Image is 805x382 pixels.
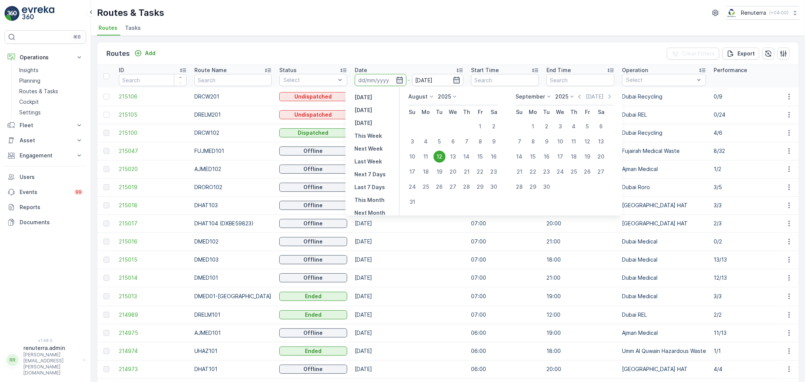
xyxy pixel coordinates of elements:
[582,166,594,178] div: 26
[352,157,385,166] button: Last Week
[516,93,545,100] p: September
[618,106,710,124] td: Dubai REL
[119,183,187,191] a: 215019
[119,93,187,100] span: 215106
[131,49,159,58] button: Add
[16,86,86,97] a: Routes & Tasks
[543,269,618,287] td: 21:00
[119,129,187,137] span: 215100
[73,34,81,40] p: ⌘B
[710,214,785,233] td: 2/3
[5,148,86,163] button: Engagement
[295,93,332,100] p: Undispatched
[304,147,323,155] p: Offline
[19,77,40,85] p: Planning
[355,119,372,127] p: [DATE]
[554,105,567,119] th: Wednesday
[191,178,276,196] td: DRORO102
[710,196,785,214] td: 3/3
[19,98,39,106] p: Cockpit
[618,342,710,360] td: Umm Al Quwain Hazardous Waste
[618,142,710,160] td: Fujairah Medical Waste
[351,306,467,324] td: [DATE]
[488,181,500,193] div: 30
[618,233,710,251] td: Dubai Medical
[119,165,187,173] span: 215020
[305,311,322,319] p: Ended
[119,347,187,355] a: 214974
[527,181,539,193] div: 29
[594,105,608,119] th: Saturday
[355,158,382,165] p: Last Week
[667,48,719,60] button: Clear Filters
[352,131,385,140] button: This Week
[714,66,747,74] p: Performance
[543,306,618,324] td: 12:00
[119,256,187,263] a: 215015
[467,306,543,324] td: 07:00
[352,208,389,217] button: Next Month
[438,93,451,100] p: 2025
[103,184,109,190] div: Toggle Row Selected
[461,136,473,148] div: 7
[461,166,473,178] div: 21
[488,136,500,148] div: 9
[119,365,187,373] span: 214973
[103,148,109,154] div: Toggle Row Selected
[527,120,539,132] div: 1
[119,66,124,74] p: ID
[20,219,83,226] p: Documents
[304,256,323,263] p: Offline
[726,9,738,17] img: Screenshot_2024-07-26_at_13.33.01.png
[352,196,388,205] button: This Month
[355,94,372,101] p: [DATE]
[304,274,323,282] p: Offline
[474,166,486,178] div: 22
[352,106,376,115] button: Today
[75,189,82,195] p: 99
[20,122,71,129] p: Fleet
[119,238,187,245] span: 215016
[305,347,322,355] p: Ended
[106,48,130,59] p: Routes
[279,110,347,119] button: Undispatched
[568,151,580,163] div: 18
[582,136,594,148] div: 12
[191,342,276,360] td: UHAZ101
[119,74,187,86] input: Search
[618,306,710,324] td: Dubai REL
[618,360,710,378] td: [GEOGRAPHIC_DATA] HAT
[474,105,487,119] th: Friday
[16,65,86,75] a: Insights
[543,360,618,378] td: 20:00
[471,74,539,86] input: Search
[710,124,785,142] td: 4/6
[145,49,155,57] p: Add
[119,220,187,227] a: 215017
[352,183,388,192] button: Last 7 Days
[283,76,336,84] p: Select
[710,287,785,306] td: 3/3
[618,269,710,287] td: Dubai Medical
[5,118,86,133] button: Fleet
[351,360,467,378] td: [DATE]
[304,165,323,173] p: Offline
[119,274,187,282] span: 215014
[279,183,347,192] button: Offline
[447,166,459,178] div: 20
[682,50,715,57] p: Clear Filters
[191,124,276,142] td: DRCW102
[710,342,785,360] td: 1/1
[20,173,83,181] p: Users
[119,293,187,300] span: 215013
[5,215,86,230] a: Documents
[191,106,276,124] td: DRELM201
[595,151,607,163] div: 20
[710,106,785,124] td: 0/24
[514,151,526,163] div: 14
[554,151,566,163] div: 17
[710,306,785,324] td: 2/2
[467,269,543,287] td: 07:00
[540,105,554,119] th: Tuesday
